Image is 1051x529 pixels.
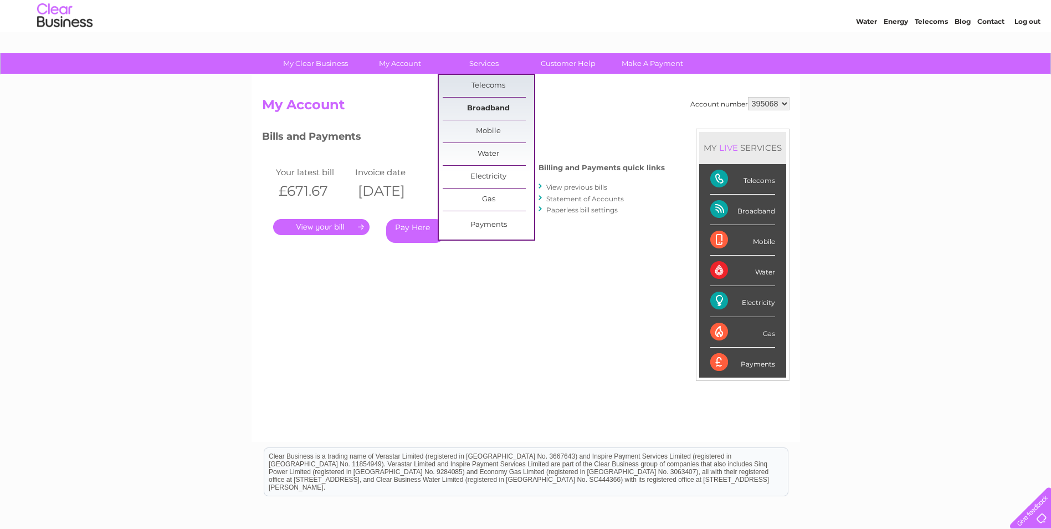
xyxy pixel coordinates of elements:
img: logo.png [37,29,93,63]
a: 0333 014 3131 [842,6,919,19]
div: LIVE [717,143,740,153]
a: Paperless bill settings [546,206,618,214]
a: My Clear Business [270,53,361,74]
h4: Billing and Payments quick links [539,164,665,172]
div: Clear Business is a trading name of Verastar Limited (registered in [GEOGRAPHIC_DATA] No. 3667643... [264,6,788,54]
div: Account number [690,97,789,110]
div: MY SERVICES [699,132,786,164]
a: Electricity [443,166,534,188]
a: Log out [1014,47,1040,55]
a: Customer Help [522,53,614,74]
a: Statement of Accounts [546,195,624,203]
a: Services [438,53,530,74]
a: . [273,219,370,235]
div: Electricity [710,286,775,317]
th: [DATE] [352,180,432,202]
div: Mobile [710,225,775,256]
a: Water [856,47,877,55]
h3: Bills and Payments [262,129,665,148]
a: Gas [443,189,534,211]
a: Pay Here [386,219,444,243]
div: Broadband [710,195,775,225]
td: Your latest bill [273,165,353,180]
a: Payments [443,214,534,236]
a: Telecoms [915,47,948,55]
a: Make A Payment [607,53,698,74]
a: My Account [354,53,445,74]
a: Mobile [443,120,534,143]
td: Invoice date [352,165,432,180]
a: Water [443,143,534,165]
a: Blog [955,47,971,55]
div: Telecoms [710,164,775,195]
th: £671.67 [273,180,353,202]
a: Telecoms [443,75,534,97]
div: Payments [710,348,775,378]
a: Energy [884,47,908,55]
a: Contact [977,47,1004,55]
h2: My Account [262,97,789,118]
a: View previous bills [546,183,607,191]
div: Water [710,256,775,286]
div: Gas [710,317,775,348]
a: Broadband [443,98,534,120]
